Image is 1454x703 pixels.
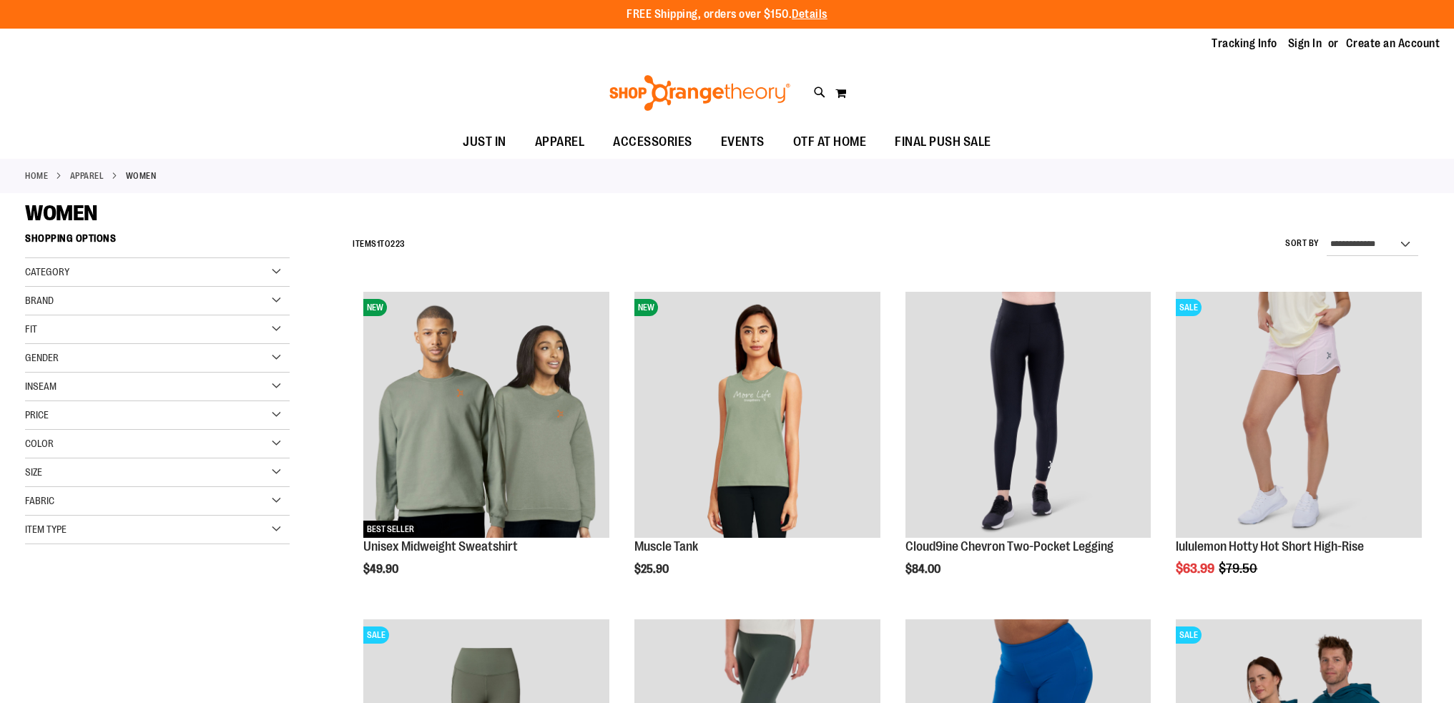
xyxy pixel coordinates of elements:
[535,126,585,158] span: APPAREL
[905,292,1151,538] img: Cloud9ine Chevron Two-Pocket Legging
[1176,626,1202,644] span: SALE
[377,239,380,249] span: 1
[634,539,698,554] a: Muscle Tank
[25,266,69,277] span: Category
[70,169,104,182] a: APPAREL
[521,126,599,158] a: APPAREL
[1169,285,1429,611] div: product
[1219,561,1259,576] span: $79.50
[363,521,418,538] span: BEST SELLER
[613,126,692,158] span: ACCESSORIES
[1346,36,1440,51] a: Create an Account
[607,75,792,111] img: Shop Orangetheory
[25,295,54,306] span: Brand
[905,292,1151,540] a: Cloud9ine Chevron Two-Pocket Legging
[25,523,67,535] span: Item Type
[126,169,157,182] strong: WOMEN
[25,323,37,335] span: Fit
[599,126,707,159] a: ACCESSORIES
[353,233,406,255] h2: Items to
[627,6,827,23] p: FREE Shipping, orders over $150.
[793,126,867,158] span: OTF AT HOME
[25,495,54,506] span: Fabric
[880,126,1006,159] a: FINAL PUSH SALE
[707,126,779,159] a: EVENTS
[25,352,59,363] span: Gender
[905,563,943,576] span: $84.00
[25,201,97,225] span: WOMEN
[25,169,48,182] a: Home
[363,299,387,316] span: NEW
[463,126,506,158] span: JUST IN
[25,409,49,421] span: Price
[390,239,406,249] span: 223
[363,626,389,644] span: SALE
[363,292,609,538] img: Unisex Midweight Sweatshirt
[1176,292,1422,540] a: lululemon Hotty Hot Short High-RiseSALE
[895,126,991,158] span: FINAL PUSH SALE
[1176,299,1202,316] span: SALE
[363,539,518,554] a: Unisex Midweight Sweatshirt
[25,380,57,392] span: Inseam
[721,126,765,158] span: EVENTS
[25,438,54,449] span: Color
[363,563,401,576] span: $49.90
[1285,237,1320,250] label: Sort By
[1176,561,1217,576] span: $63.99
[356,285,617,611] div: product
[25,226,290,258] strong: Shopping Options
[634,299,658,316] span: NEW
[1212,36,1277,51] a: Tracking Info
[363,292,609,540] a: Unisex Midweight SweatshirtNEWBEST SELLER
[792,8,827,21] a: Details
[634,292,880,540] a: Muscle TankNEW
[25,466,42,478] span: Size
[1176,292,1422,538] img: lululemon Hotty Hot Short High-Rise
[779,126,881,159] a: OTF AT HOME
[448,126,521,159] a: JUST IN
[905,539,1114,554] a: Cloud9ine Chevron Two-Pocket Legging
[634,563,671,576] span: $25.90
[627,285,888,611] div: product
[1288,36,1322,51] a: Sign In
[1176,539,1364,554] a: lululemon Hotty Hot Short High-Rise
[898,285,1159,611] div: product
[634,292,880,538] img: Muscle Tank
